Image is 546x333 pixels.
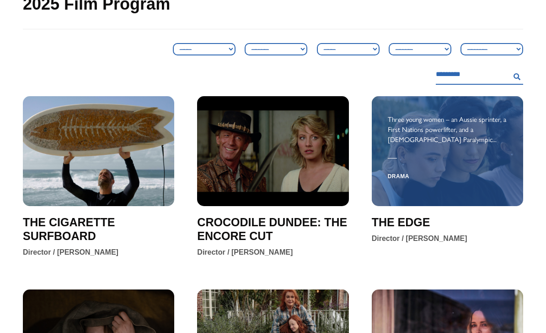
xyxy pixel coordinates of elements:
[372,234,467,244] div: Director / [PERSON_NAME]
[388,166,409,188] span: Drama
[372,216,430,229] a: THE EDGE
[197,248,293,258] div: Director / [PERSON_NAME]
[197,216,348,243] a: CROCODILE DUNDEE: THE ENCORE CUT
[436,65,510,85] input: Search Filter
[23,216,174,243] a: THE CIGARETTE SURFBOARD
[23,248,118,258] div: Director / [PERSON_NAME]
[317,44,380,56] select: Venue Filter
[388,115,507,145] div: Three young women – an Aussie sprinter, a First Nations powerlifter, and a [DEMOGRAPHIC_DATA] Par...
[460,44,523,56] select: Language
[389,44,451,56] select: Country Filter
[245,44,307,56] select: Sort filter
[173,44,236,56] select: Genre Filter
